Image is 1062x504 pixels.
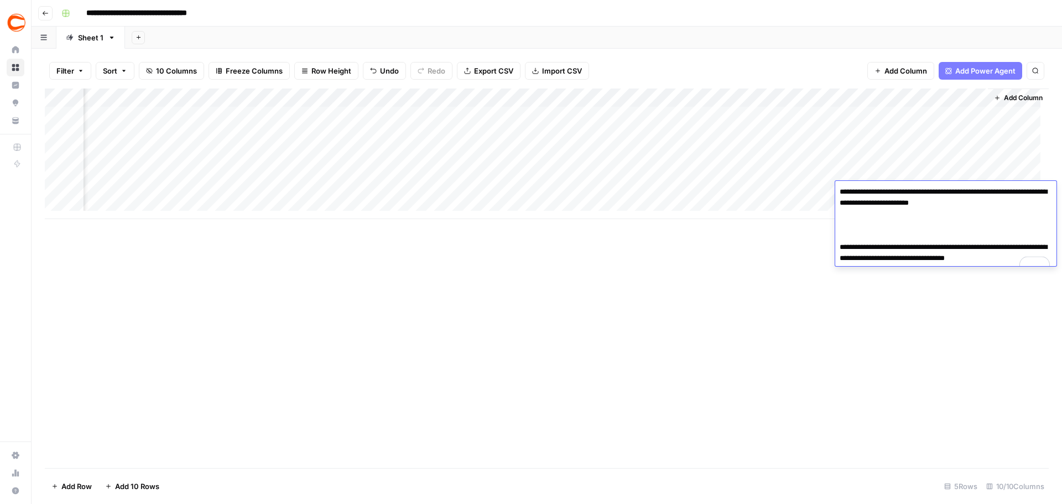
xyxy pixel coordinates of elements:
span: Add Column [1004,93,1043,103]
div: 10/10 Columns [982,477,1049,495]
a: Browse [7,59,24,76]
button: Add Power Agent [939,62,1022,80]
button: 10 Columns [139,62,204,80]
div: 5 Rows [940,477,982,495]
span: Row Height [311,65,351,76]
button: Redo [410,62,452,80]
button: Add Column [867,62,934,80]
span: Add Power Agent [955,65,1016,76]
a: Insights [7,76,24,94]
span: Export CSV [474,65,513,76]
button: Export CSV [457,62,520,80]
span: Filter [56,65,74,76]
button: Add Column [990,91,1047,105]
button: Workspace: Covers [7,9,24,37]
span: 10 Columns [156,65,197,76]
span: Sort [103,65,117,76]
span: Freeze Columns [226,65,283,76]
button: Filter [49,62,91,80]
span: Redo [428,65,445,76]
a: Home [7,41,24,59]
a: Your Data [7,112,24,129]
button: Freeze Columns [209,62,290,80]
button: Add 10 Rows [98,477,166,495]
textarea: To enrich screen reader interactions, please activate Accessibility in Grammarly extension settings [835,184,1056,277]
button: Help + Support [7,482,24,500]
span: Add Row [61,481,92,492]
div: Sheet 1 [78,32,103,43]
span: Add Column [884,65,927,76]
button: Import CSV [525,62,589,80]
a: Opportunities [7,94,24,112]
a: Usage [7,464,24,482]
a: Sheet 1 [56,27,125,49]
img: Covers Logo [7,13,27,33]
button: Undo [363,62,406,80]
span: Import CSV [542,65,582,76]
button: Row Height [294,62,358,80]
a: Settings [7,446,24,464]
button: Add Row [45,477,98,495]
span: Add 10 Rows [115,481,159,492]
span: Undo [380,65,399,76]
button: Sort [96,62,134,80]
